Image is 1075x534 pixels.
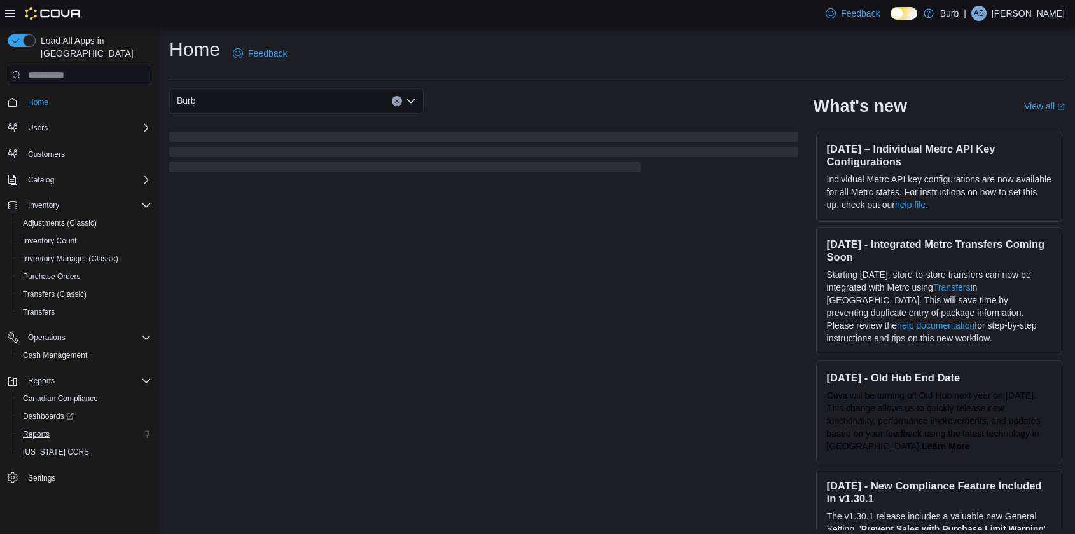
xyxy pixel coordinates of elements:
span: Inventory Count [23,236,77,246]
a: Inventory Count [18,233,82,249]
button: Operations [3,329,156,346]
strong: Prevent Sales with Purchase Limit Warning [861,524,1044,534]
p: Starting [DATE], store-to-store transfers can now be integrated with Metrc using in [GEOGRAPHIC_D... [827,268,1051,345]
button: Cash Management [13,346,156,364]
span: Reports [18,427,151,442]
span: Settings [28,473,55,483]
div: Alex Specht [971,6,987,21]
p: | [964,6,966,21]
span: Load All Apps in [GEOGRAPHIC_DATA] [36,34,151,60]
a: Settings [23,470,60,486]
button: Reports [3,372,156,390]
button: Customers [3,144,156,163]
p: Burb [940,6,959,21]
span: Adjustments (Classic) [23,218,97,228]
button: Canadian Compliance [13,390,156,407]
span: Adjustments (Classic) [18,216,151,231]
span: Customers [23,146,151,161]
span: Inventory Count [18,233,151,249]
h2: What's new [814,96,907,116]
span: Home [28,97,48,107]
span: Cash Management [23,350,87,360]
a: View allExternal link [1024,101,1065,111]
h3: [DATE] - Integrated Metrc Transfers Coming Soon [827,238,1051,263]
button: Catalog [23,172,59,188]
span: Transfers [23,307,55,317]
button: Open list of options [406,96,416,106]
span: Inventory Manager (Classic) [23,254,118,264]
span: Users [28,123,48,133]
span: Operations [28,332,66,343]
button: Home [3,93,156,111]
span: Operations [23,330,151,345]
img: Cova [25,7,82,20]
button: Purchase Orders [13,268,156,285]
h1: Home [169,37,220,62]
button: Catalog [3,171,156,189]
a: Home [23,95,53,110]
a: Learn More [922,441,969,451]
span: Users [23,120,151,135]
span: Purchase Orders [23,271,81,282]
span: Reports [28,376,55,386]
span: Customers [28,149,65,160]
span: Feedback [841,7,880,20]
button: Settings [3,469,156,487]
a: Transfers [933,282,971,292]
button: Clear input [392,96,402,106]
a: Feedback [821,1,885,26]
span: Transfers (Classic) [23,289,87,299]
button: Users [3,119,156,137]
svg: External link [1057,103,1065,111]
a: Dashboards [18,409,79,424]
button: Operations [23,330,71,345]
span: AS [974,6,984,21]
span: Reports [23,373,151,388]
span: Catalog [28,175,54,185]
button: Inventory [23,198,64,213]
span: Transfers (Classic) [18,287,151,302]
button: Transfers [13,303,156,321]
p: [PERSON_NAME] [992,6,1065,21]
span: Canadian Compliance [23,394,98,404]
button: Reports [23,373,60,388]
a: help documentation [897,320,974,331]
a: Cash Management [18,348,92,363]
span: Inventory [28,200,59,210]
a: Adjustments (Classic) [18,216,102,231]
a: Canadian Compliance [18,391,103,406]
button: Inventory Manager (Classic) [13,250,156,268]
a: Dashboards [13,407,156,425]
button: [US_STATE] CCRS [13,443,156,461]
span: Burb [177,93,196,108]
a: Reports [18,427,55,442]
button: Users [23,120,53,135]
span: Purchase Orders [18,269,151,284]
button: Inventory [3,196,156,214]
a: Transfers (Classic) [18,287,92,302]
a: Customers [23,147,70,162]
span: Cash Management [18,348,151,363]
span: Inventory [23,198,151,213]
span: Home [23,94,151,110]
span: Loading [169,134,798,175]
nav: Complex example [8,88,151,520]
button: Inventory Count [13,232,156,250]
span: Inventory Manager (Classic) [18,251,151,266]
h3: [DATE] - Old Hub End Date [827,371,1051,384]
h3: [DATE] - New Compliance Feature Included in v1.30.1 [827,479,1051,505]
span: Feedback [248,47,287,60]
button: Reports [13,425,156,443]
a: Feedback [228,41,292,66]
p: Individual Metrc API key configurations are now available for all Metrc states. For instructions ... [827,173,1051,211]
span: Reports [23,429,50,439]
h3: [DATE] – Individual Metrc API Key Configurations [827,142,1051,168]
span: Transfers [18,305,151,320]
span: Cova will be turning off Old Hub next year on [DATE]. This change allows us to quickly release ne... [827,390,1041,451]
span: Catalog [23,172,151,188]
span: [US_STATE] CCRS [23,447,89,457]
a: [US_STATE] CCRS [18,444,94,460]
span: Washington CCRS [18,444,151,460]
